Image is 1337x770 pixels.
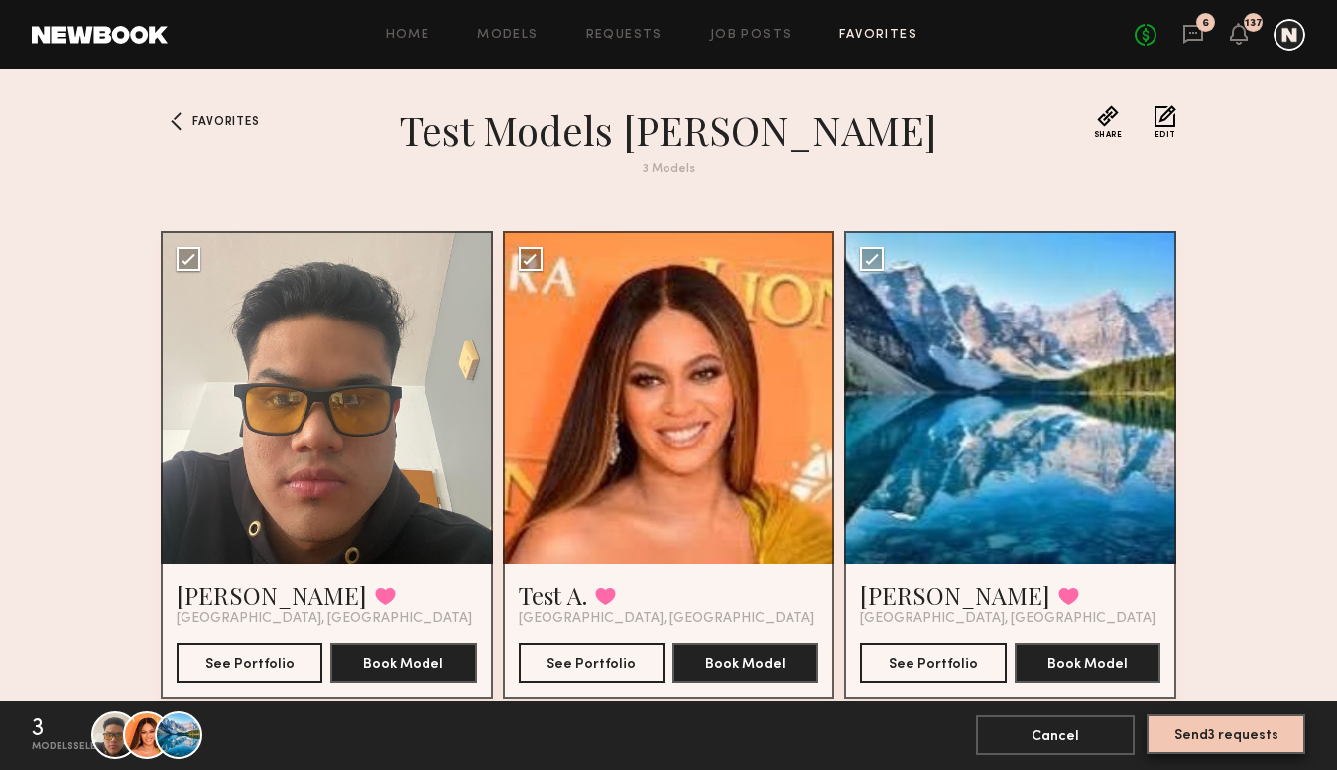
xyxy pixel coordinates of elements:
a: Job Posts [710,29,792,42]
a: Book Model [1015,654,1160,671]
span: [GEOGRAPHIC_DATA], [GEOGRAPHIC_DATA] [519,611,814,627]
a: Favorites [839,29,917,42]
button: Book Model [1015,643,1160,683]
button: Send3 requests [1147,714,1305,754]
span: Edit [1155,131,1176,139]
a: Book Model [672,654,818,671]
a: [PERSON_NAME] [860,579,1050,611]
button: See Portfolio [177,643,322,683]
div: 6 [1202,18,1209,29]
div: 3 [32,717,44,741]
span: [GEOGRAPHIC_DATA], [GEOGRAPHIC_DATA] [177,611,472,627]
button: See Portfolio [860,643,1006,683]
span: Share [1094,131,1123,139]
button: Edit [1155,105,1176,139]
button: Book Model [672,643,818,683]
button: Share [1094,105,1123,139]
a: 6 [1182,23,1204,48]
button: Cancel [976,715,1135,755]
span: [GEOGRAPHIC_DATA], [GEOGRAPHIC_DATA] [860,611,1155,627]
span: Favorites [192,116,259,128]
a: Test A. [519,579,587,611]
button: See Portfolio [519,643,665,683]
a: [PERSON_NAME] [177,579,367,611]
div: 3 Models [311,163,1026,176]
div: 137 [1245,18,1263,29]
a: Requests [586,29,663,42]
a: Send3 requests [1147,715,1305,755]
button: Book Model [330,643,476,683]
a: Models [477,29,538,42]
div: models selected [32,741,123,753]
a: Home [386,29,430,42]
a: Favorites [161,105,192,137]
a: Book Model [330,654,476,671]
h1: Test models [PERSON_NAME] [311,105,1026,155]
